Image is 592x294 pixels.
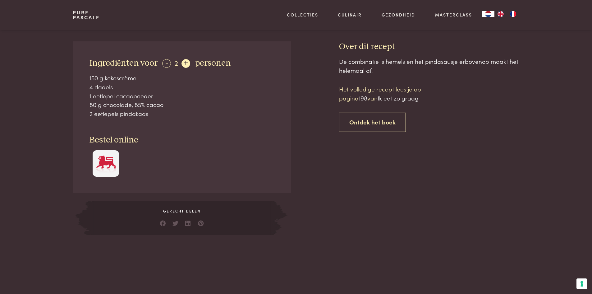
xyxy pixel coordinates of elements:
[482,11,519,17] aside: Language selected: Nederlands
[181,59,190,68] div: +
[339,85,445,102] p: Het volledige recept lees je op pagina van
[339,57,519,75] div: De combinatie is hemels en het pindasausje erbovenop maakt het helemaal af.
[95,154,117,173] img: Delhaize
[576,278,587,289] button: Uw voorkeuren voor toestemming voor trackingtechnologieën
[435,12,472,18] a: Masterclass
[89,82,275,91] div: 4 dadels
[287,12,318,18] a: Collecties
[89,135,275,146] h3: Bestel online
[73,10,100,20] a: PurePascale
[89,73,275,82] div: 150 g kokoscrème
[339,41,519,52] h3: Over dit recept
[494,11,507,17] a: EN
[494,11,519,17] ul: Language list
[339,113,406,132] a: Ontdek het boek
[162,59,171,68] div: -
[507,11,519,17] a: FR
[359,94,367,102] span: 198
[92,208,272,214] span: Gerecht delen
[382,12,415,18] a: Gezondheid
[89,59,158,68] span: Ingrediënten voor
[482,11,494,17] a: NL
[195,59,231,68] span: personen
[482,11,494,17] div: Language
[378,94,419,102] span: Ik eet zo graag
[89,91,275,100] div: 1 eetlepel cacaopoeder
[174,58,178,68] span: 2
[338,12,362,18] a: Culinair
[89,109,275,118] div: 2 eetlepels pindakaas
[89,100,275,109] div: 80 g chocolade, 85% cacao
